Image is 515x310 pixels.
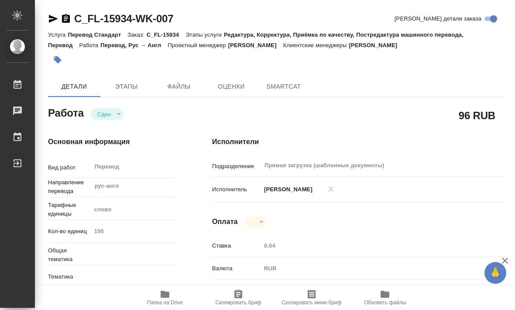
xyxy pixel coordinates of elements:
span: SmartCat [263,81,305,92]
h2: 96 RUB [459,108,495,123]
p: Заказ: [127,31,146,38]
p: Исполнитель [212,185,261,194]
h4: Исполнители [212,137,505,147]
button: Сдан [95,110,113,118]
p: Тарифные единицы [48,201,91,218]
div: слово [91,202,177,217]
span: [PERSON_NAME] детали заказа [395,14,481,23]
p: Редактура, Корректура, Приёмка по качеству, Постредактура машинного перевода, Перевод [48,31,463,48]
p: Клиентские менеджеры [283,42,349,48]
span: Папка на Drive [147,300,183,306]
p: Работа [79,42,101,48]
div: RUB [261,261,481,276]
button: Добавить тэг [48,50,67,69]
button: Скопировать ссылку для ЯМессенджера [48,14,58,24]
button: Обновить файлы [348,286,422,310]
button: 🙏 [484,262,506,284]
p: Услуга [48,31,68,38]
h4: Оплата [212,217,238,227]
button: Папка на Drive [128,286,202,310]
p: Тематика [48,272,91,281]
input: Пустое поле [261,239,481,252]
p: Общая тематика [48,246,91,264]
button: Скопировать ссылку [61,14,71,24]
a: C_FL-15934-WK-007 [74,13,173,24]
span: Оценки [210,81,252,92]
h4: Основная информация [48,137,177,147]
span: 🙏 [488,264,503,282]
h2: Работа [48,104,84,120]
button: Скопировать бриф [202,286,275,310]
p: C_FL-15934 [147,31,185,38]
span: Детали [53,81,95,92]
span: Скопировать мини-бриф [282,300,341,306]
p: Кол-во единиц [48,227,91,236]
p: Этапы услуги [185,31,224,38]
p: Подразделение [212,162,261,171]
p: Направление перевода [48,178,91,196]
p: Перевод, Рус → Англ [100,42,168,48]
div: ​ [91,248,177,262]
p: [PERSON_NAME] [261,185,312,194]
span: Файлы [158,81,200,92]
span: Скопировать бриф [215,300,261,306]
div: Сдан [90,108,124,120]
p: Ставка [212,241,261,250]
p: [PERSON_NAME] [349,42,404,48]
button: Скопировать мини-бриф [275,286,348,310]
p: Проектный менеджер [168,42,228,48]
div: ​ [91,269,177,284]
div: Сдан [245,217,267,227]
p: Перевод Стандарт [68,31,127,38]
p: Вид работ [48,163,91,172]
span: Обновить файлы [364,300,406,306]
p: [PERSON_NAME] [228,42,283,48]
p: Валюта [212,264,261,273]
span: Этапы [106,81,148,92]
input: Пустое поле [91,225,177,238]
